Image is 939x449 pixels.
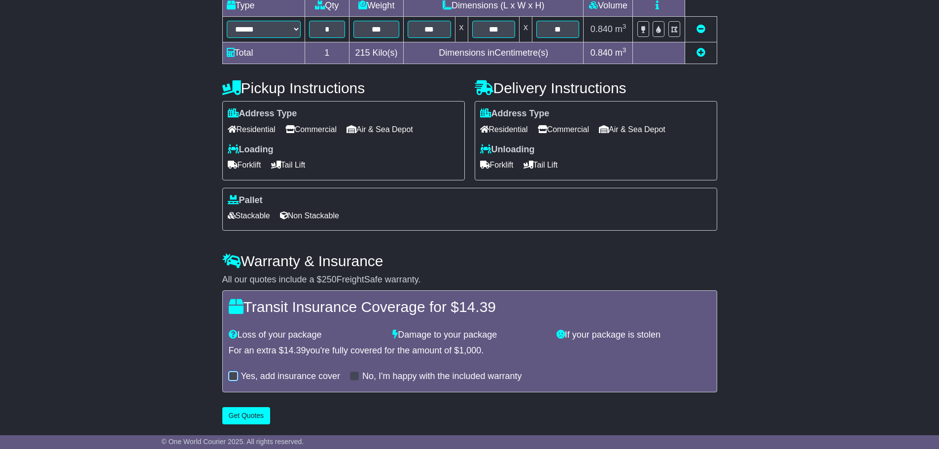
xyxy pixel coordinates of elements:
label: No, I'm happy with the included warranty [362,371,522,382]
td: Kilo(s) [349,42,404,64]
span: 14.39 [459,299,496,315]
span: Residential [480,122,528,137]
sup: 3 [623,46,626,54]
div: If your package is stolen [552,330,716,341]
span: Forklift [228,157,261,173]
label: Loading [228,144,274,155]
span: 0.840 [591,24,613,34]
h4: Warranty & Insurance [222,253,717,269]
td: x [455,17,468,42]
span: 215 [355,48,370,58]
label: Yes, add insurance cover [241,371,340,382]
td: Dimensions in Centimetre(s) [404,42,584,64]
div: Loss of your package [224,330,388,341]
span: Residential [228,122,276,137]
label: Unloading [480,144,535,155]
span: 0.840 [591,48,613,58]
a: Remove this item [696,24,705,34]
h4: Pickup Instructions [222,80,465,96]
span: Stackable [228,208,270,223]
span: Non Stackable [280,208,339,223]
span: Commercial [285,122,337,137]
div: For an extra $ you're fully covered for the amount of $ . [229,345,711,356]
span: m [615,24,626,34]
span: 1,000 [459,345,481,355]
button: Get Quotes [222,407,271,424]
span: 250 [322,275,337,284]
span: Commercial [538,122,589,137]
span: Tail Lift [271,157,306,173]
span: m [615,48,626,58]
a: Add new item [696,48,705,58]
label: Address Type [228,108,297,119]
span: Air & Sea Depot [599,122,665,137]
td: x [519,17,532,42]
span: © One World Courier 2025. All rights reserved. [162,438,304,446]
sup: 3 [623,23,626,30]
label: Address Type [480,108,550,119]
div: Damage to your package [387,330,552,341]
td: 1 [305,42,349,64]
div: All our quotes include a $ FreightSafe warranty. [222,275,717,285]
h4: Transit Insurance Coverage for $ [229,299,711,315]
span: 14.39 [284,345,306,355]
span: Forklift [480,157,514,173]
label: Pallet [228,195,263,206]
td: Total [222,42,305,64]
span: Air & Sea Depot [347,122,413,137]
h4: Delivery Instructions [475,80,717,96]
span: Tail Lift [523,157,558,173]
